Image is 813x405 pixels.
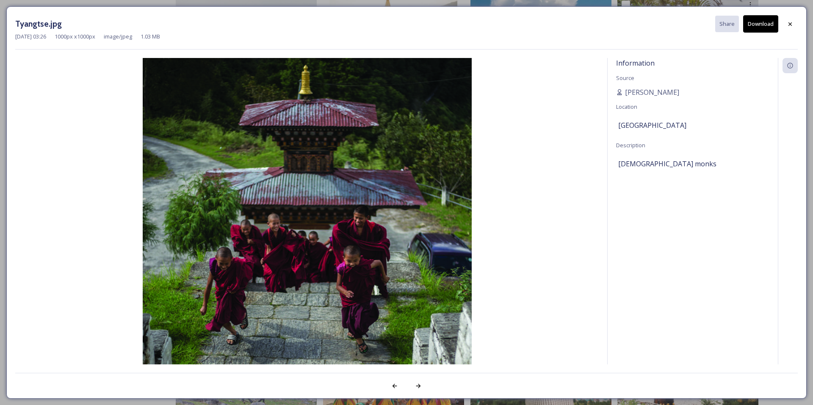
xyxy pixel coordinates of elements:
[618,159,716,169] span: [DEMOGRAPHIC_DATA] monks
[15,58,599,387] img: Tyangtse%2520%282%29.jpg
[618,120,686,130] span: [GEOGRAPHIC_DATA]
[104,33,132,41] span: image/jpeg
[141,33,160,41] span: 1.03 MB
[715,16,739,32] button: Share
[55,33,95,41] span: 1000 px x 1000 px
[625,87,679,97] span: [PERSON_NAME]
[743,15,778,33] button: Download
[15,18,62,30] h3: Tyangtse.jpg
[616,58,655,68] span: Information
[616,141,645,149] span: Description
[15,33,46,41] span: [DATE] 03:26
[616,103,637,110] span: Location
[616,74,634,82] span: Source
